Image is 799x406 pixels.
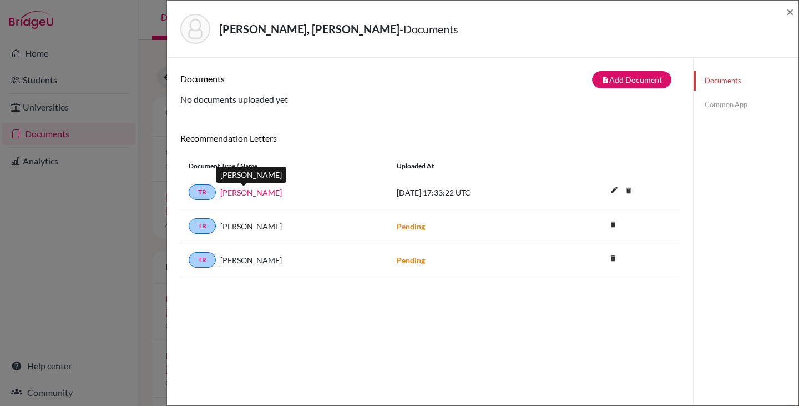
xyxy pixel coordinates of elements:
[180,133,680,143] h6: Recommendation Letters
[180,71,680,106] div: No documents uploaded yet
[220,187,282,198] a: [PERSON_NAME]
[220,254,282,266] span: [PERSON_NAME]
[786,3,794,19] span: ×
[620,184,637,199] a: delete
[397,188,471,197] span: [DATE] 17:33:22 UTC
[397,222,425,231] strong: Pending
[180,73,430,84] h6: Documents
[189,252,216,268] a: TR
[189,184,216,200] a: TR
[219,22,399,36] strong: [PERSON_NAME], [PERSON_NAME]
[216,167,286,183] div: [PERSON_NAME]
[180,161,388,171] div: Document Type / Name
[694,71,798,91] a: Documents
[388,161,555,171] div: Uploaded at
[605,218,621,233] a: delete
[605,183,624,199] button: edit
[399,22,458,36] span: - Documents
[601,76,609,84] i: note_add
[220,220,282,232] span: [PERSON_NAME]
[189,218,216,234] a: TR
[605,252,621,267] a: delete
[605,250,621,267] i: delete
[605,181,623,199] i: edit
[694,95,798,114] a: Common App
[397,255,425,265] strong: Pending
[786,5,794,18] button: Close
[605,216,621,233] i: delete
[620,182,637,199] i: delete
[592,71,671,88] button: note_addAdd Document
